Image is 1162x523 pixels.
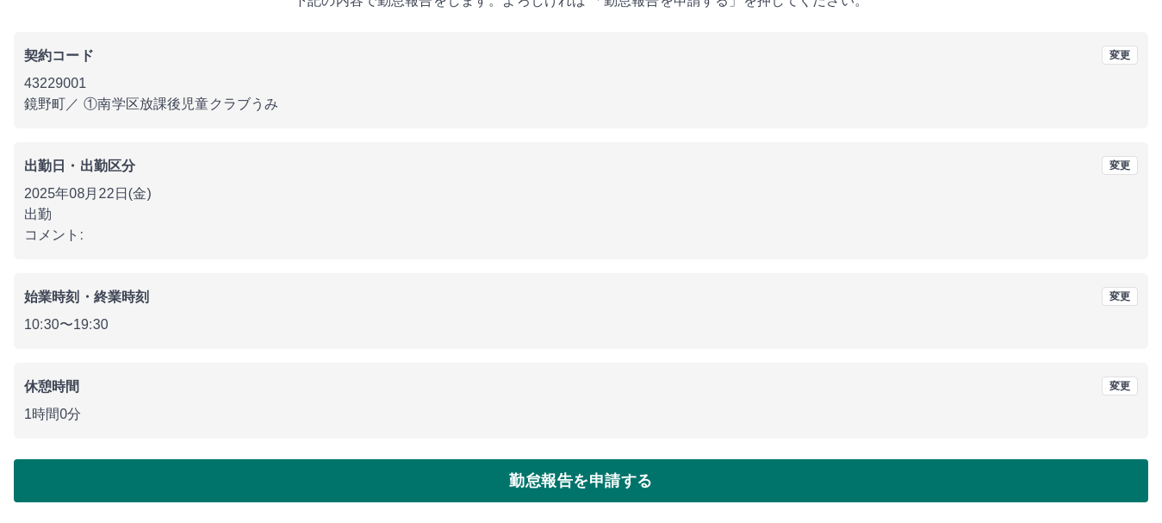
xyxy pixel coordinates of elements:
[1102,46,1138,65] button: 変更
[24,379,80,394] b: 休憩時間
[24,290,149,304] b: 始業時刻・終業時刻
[24,73,1138,94] p: 43229001
[1102,377,1138,395] button: 変更
[14,459,1148,502] button: 勤怠報告を申請する
[24,314,1138,335] p: 10:30 〜 19:30
[24,159,135,173] b: 出勤日・出勤区分
[1102,156,1138,175] button: 変更
[24,184,1138,204] p: 2025年08月22日(金)
[24,204,1138,225] p: 出勤
[24,48,94,63] b: 契約コード
[1102,287,1138,306] button: 変更
[24,94,1138,115] p: 鏡野町 ／ ①南学区放課後児童クラブうみ
[24,225,1138,246] p: コメント:
[24,404,1138,425] p: 1時間0分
